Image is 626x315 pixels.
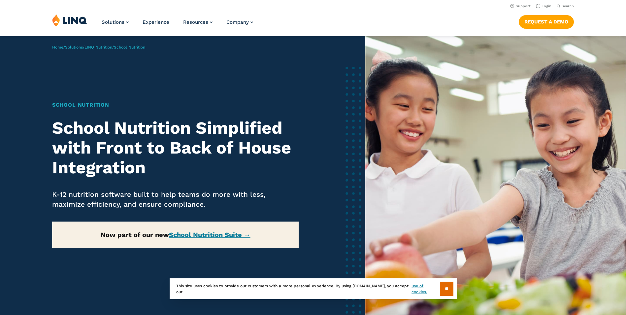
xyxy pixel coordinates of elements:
[183,19,208,25] span: Resources
[562,4,574,8] span: Search
[183,19,213,25] a: Resources
[101,231,250,239] strong: Now part of our new
[143,19,169,25] a: Experience
[52,45,63,50] a: Home
[102,19,129,25] a: Solutions
[226,19,253,25] a: Company
[536,4,551,8] a: Login
[102,19,124,25] span: Solutions
[52,190,299,209] p: K-12 nutrition software built to help teams do more with less, maximize efficiency, and ensure co...
[510,4,531,8] a: Support
[412,283,440,295] a: use of cookies.
[52,45,145,50] span: / / /
[52,14,87,26] img: LINQ | K‑12 Software
[226,19,249,25] span: Company
[557,4,574,9] button: Open Search Bar
[102,14,253,36] nav: Primary Navigation
[65,45,83,50] a: Solutions
[519,14,574,28] nav: Button Navigation
[84,45,112,50] a: LINQ Nutrition
[52,118,299,177] h2: School Nutrition Simplified with Front to Back of House Integration
[169,231,250,239] a: School Nutrition Suite →
[519,15,574,28] a: Request a Demo
[114,45,145,50] span: School Nutrition
[52,101,299,109] h1: School Nutrition
[170,278,457,299] div: This site uses cookies to provide our customers with a more personal experience. By using [DOMAIN...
